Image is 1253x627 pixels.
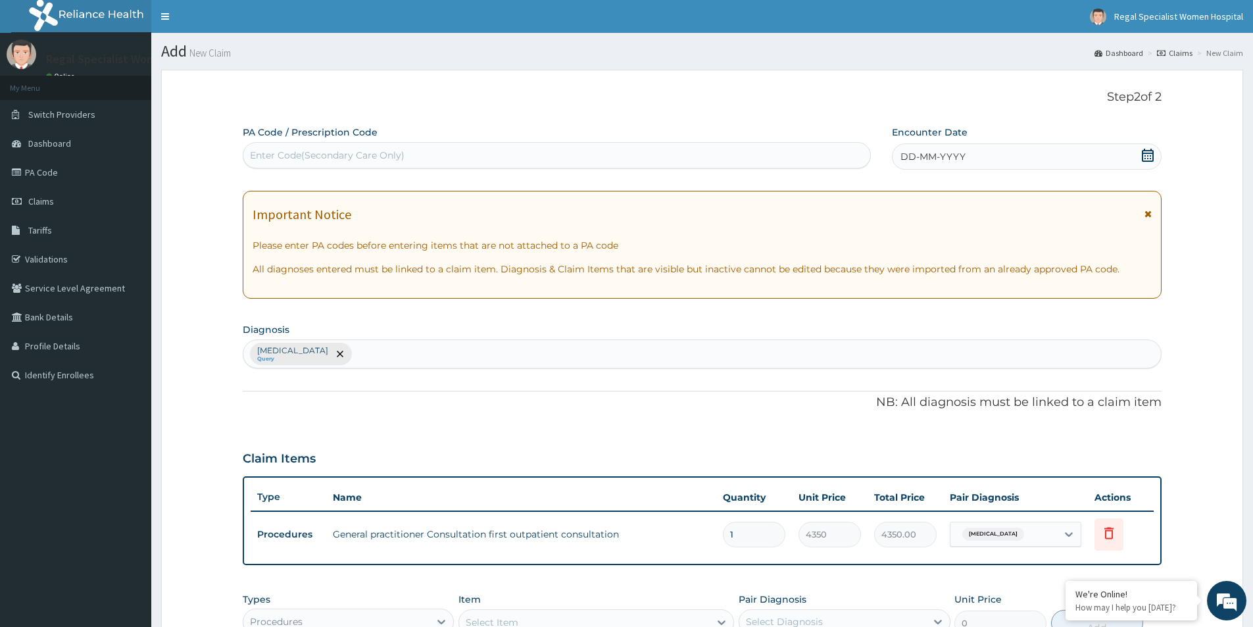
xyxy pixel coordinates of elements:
span: DD-MM-YYYY [900,150,966,163]
div: Enter Code(Secondary Care Only) [250,149,405,162]
a: Claims [1157,47,1192,59]
img: User Image [1090,9,1106,25]
p: Please enter PA codes before entering items that are not attached to a PA code [253,239,1152,252]
th: Type [251,485,326,509]
p: NB: All diagnosis must be linked to a claim item [243,394,1162,411]
li: New Claim [1194,47,1243,59]
small: New Claim [187,48,231,58]
label: Encounter Date [892,126,968,139]
div: We're Online! [1075,588,1187,600]
th: Unit Price [792,484,868,511]
span: Regal Specialist Women Hospital [1114,11,1243,22]
p: Regal Specialist Women Hospital [46,53,215,65]
td: Procedures [251,522,326,547]
a: Dashboard [1094,47,1143,59]
p: How may I help you today? [1075,602,1187,613]
th: Total Price [868,484,943,511]
span: Tariffs [28,224,52,236]
img: d_794563401_company_1708531726252_794563401 [24,66,53,99]
th: Pair Diagnosis [943,484,1088,511]
span: Dashboard [28,138,71,149]
div: Minimize live chat window [216,7,247,38]
label: Unit Price [954,593,1002,606]
p: [MEDICAL_DATA] [257,345,328,356]
th: Name [326,484,716,511]
h3: Claim Items [243,452,316,466]
label: Pair Diagnosis [739,593,806,606]
h1: Add [161,43,1243,60]
label: PA Code / Prescription Code [243,126,378,139]
label: Item [458,593,481,606]
th: Quantity [716,484,792,511]
span: Claims [28,195,54,207]
textarea: Type your message and hit 'Enter' [7,359,251,405]
p: Step 2 of 2 [243,90,1162,105]
small: Query [257,356,328,363]
div: Chat with us now [68,74,221,91]
th: Actions [1088,484,1154,511]
span: We're online! [76,166,182,299]
td: General practitioner Consultation first outpatient consultation [326,521,716,547]
span: remove selection option [334,348,346,360]
p: All diagnoses entered must be linked to a claim item. Diagnosis & Claim Items that are visible bu... [253,263,1152,276]
span: [MEDICAL_DATA] [962,528,1024,541]
h1: Important Notice [253,207,351,222]
span: Switch Providers [28,109,95,120]
label: Diagnosis [243,323,289,336]
img: User Image [7,39,36,69]
label: Types [243,594,270,605]
a: Online [46,72,78,81]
